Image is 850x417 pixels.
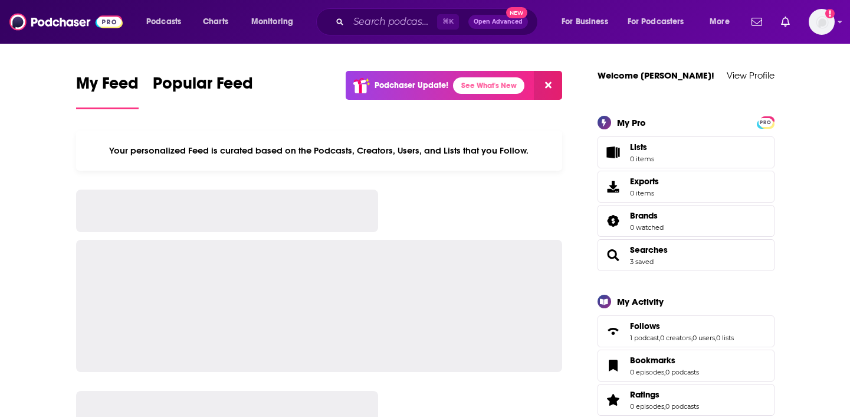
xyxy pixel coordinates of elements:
a: 0 creators [660,334,691,342]
a: 0 episodes [630,402,664,411]
a: Charts [195,12,235,31]
span: , [659,334,660,342]
span: 0 items [630,189,659,197]
a: Follows [602,323,625,340]
span: Lists [630,142,654,152]
button: Show profile menu [809,9,835,35]
button: open menu [701,12,744,31]
span: Ratings [598,384,774,416]
input: Search podcasts, credits, & more... [349,12,437,31]
span: Open Advanced [474,19,523,25]
span: Monitoring [251,14,293,30]
a: Ratings [602,392,625,408]
span: Lists [602,144,625,161]
span: Exports [630,176,659,187]
span: Bookmarks [630,355,675,366]
span: Follows [630,321,660,331]
a: Bookmarks [602,357,625,374]
a: 0 podcasts [665,368,699,376]
span: Ratings [630,389,659,400]
a: Lists [598,136,774,168]
a: Show notifications dropdown [776,12,795,32]
span: Brands [630,210,658,221]
span: For Business [562,14,608,30]
button: open menu [138,12,196,31]
span: Exports [602,178,625,195]
a: View Profile [727,70,774,81]
button: open menu [553,12,623,31]
a: Searches [630,245,668,255]
button: Open AdvancedNew [468,15,528,29]
a: 0 podcasts [665,402,699,411]
span: , [715,334,716,342]
span: Follows [598,315,774,347]
span: For Podcasters [628,14,684,30]
span: , [664,402,665,411]
a: Follows [630,321,734,331]
a: Bookmarks [630,355,699,366]
span: Logged in as caseya [809,9,835,35]
p: Podchaser Update! [375,80,448,90]
span: , [691,334,693,342]
span: Lists [630,142,647,152]
a: 0 watched [630,223,664,232]
span: Podcasts [146,14,181,30]
span: PRO [759,118,773,127]
div: Your personalized Feed is curated based on the Podcasts, Creators, Users, and Lists that you Follow. [76,131,563,171]
a: My Feed [76,73,139,109]
span: ⌘ K [437,14,459,30]
span: New [506,7,527,18]
button: open menu [243,12,309,31]
a: Exports [598,171,774,203]
span: Searches [598,239,774,271]
span: Popular Feed [153,73,253,100]
a: See What's New [453,77,524,94]
span: Bookmarks [598,350,774,382]
a: 1 podcast [630,334,659,342]
div: My Activity [617,296,664,307]
a: Popular Feed [153,73,253,109]
a: Brands [602,213,625,229]
div: My Pro [617,117,646,128]
a: Ratings [630,389,699,400]
a: 0 lists [716,334,734,342]
span: 0 items [630,155,654,163]
a: Welcome [PERSON_NAME]! [598,70,714,81]
a: PRO [759,117,773,126]
span: My Feed [76,73,139,100]
img: User Profile [809,9,835,35]
a: Searches [602,247,625,263]
span: More [710,14,730,30]
button: open menu [620,12,701,31]
span: , [664,368,665,376]
a: Show notifications dropdown [747,12,767,32]
span: Charts [203,14,228,30]
a: 0 users [693,334,715,342]
div: Search podcasts, credits, & more... [327,8,549,35]
a: Brands [630,210,664,221]
svg: Add a profile image [825,9,835,18]
a: 0 episodes [630,368,664,376]
a: 3 saved [630,258,654,266]
span: Brands [598,205,774,237]
img: Podchaser - Follow, Share and Rate Podcasts [9,11,123,33]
